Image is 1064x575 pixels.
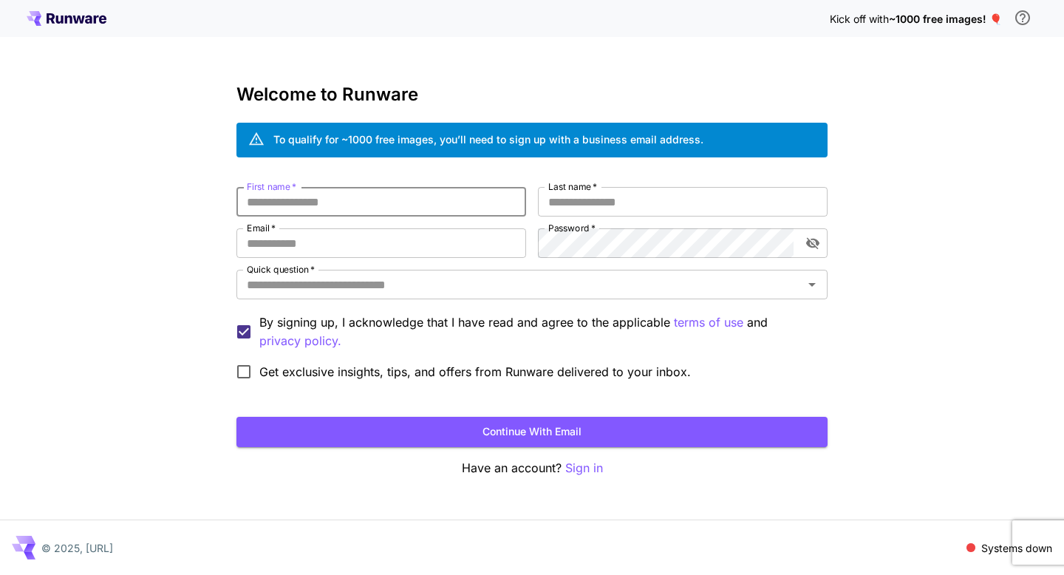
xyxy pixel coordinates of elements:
span: Kick off with [830,13,889,25]
button: Open [802,274,822,295]
h3: Welcome to Runware [236,84,828,105]
span: Get exclusive insights, tips, and offers from Runware delivered to your inbox. [259,363,691,381]
button: By signing up, I acknowledge that I have read and agree to the applicable and privacy policy. [674,313,743,332]
label: Quick question [247,263,315,276]
label: Password [548,222,596,234]
span: ~1000 free images! 🎈 [889,13,1002,25]
button: toggle password visibility [799,230,826,256]
label: Email [247,222,276,234]
button: In order to qualify for free credit, you need to sign up with a business email address and click ... [1008,3,1037,33]
button: Continue with email [236,417,828,447]
p: Systems down [981,540,1052,556]
p: privacy policy. [259,332,341,350]
p: terms of use [674,313,743,332]
button: Sign in [565,459,603,477]
p: Have an account? [236,459,828,477]
label: First name [247,180,296,193]
p: © 2025, [URL] [41,540,113,556]
p: By signing up, I acknowledge that I have read and agree to the applicable and [259,313,816,350]
label: Last name [548,180,597,193]
button: By signing up, I acknowledge that I have read and agree to the applicable terms of use and [259,332,341,350]
div: To qualify for ~1000 free images, you’ll need to sign up with a business email address. [273,132,703,147]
